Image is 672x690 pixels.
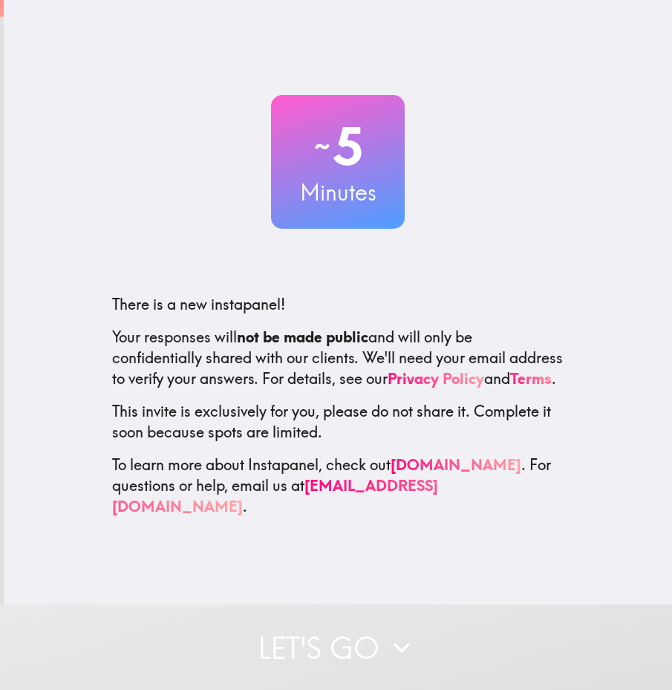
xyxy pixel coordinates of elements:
a: [DOMAIN_NAME] [391,455,521,474]
span: ~ [312,124,333,169]
p: This invite is exclusively for you, please do not share it. Complete it soon because spots are li... [112,401,564,443]
a: Terms [510,369,552,388]
a: Privacy Policy [388,369,484,388]
span: There is a new instapanel! [112,295,285,313]
h2: 5 [271,116,405,177]
a: [EMAIL_ADDRESS][DOMAIN_NAME] [112,476,438,515]
p: Your responses will and will only be confidentially shared with our clients. We'll need your emai... [112,327,564,389]
h3: Minutes [271,177,405,208]
b: not be made public [237,328,368,346]
p: To learn more about Instapanel, check out . For questions or help, email us at . [112,455,564,517]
